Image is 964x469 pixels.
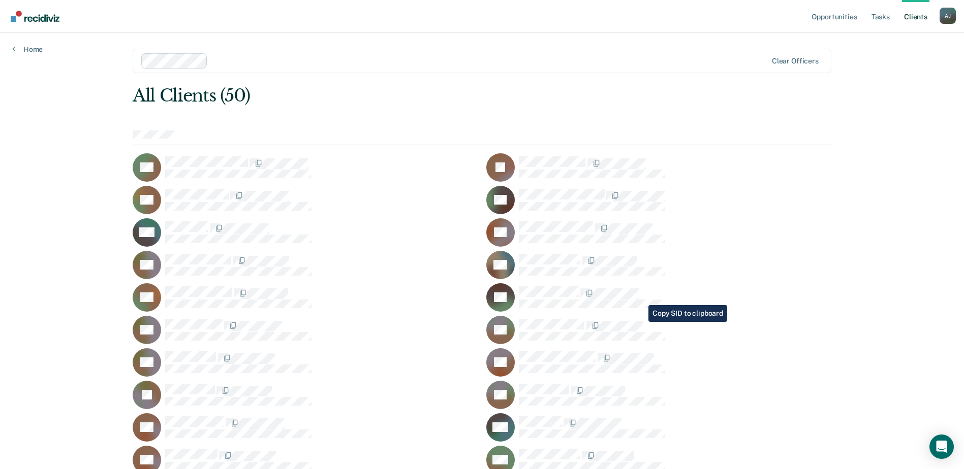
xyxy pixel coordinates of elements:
div: Clear officers [772,57,819,65]
a: Home [12,45,43,54]
div: A J [940,8,956,24]
div: All Clients (50) [133,85,692,106]
img: Recidiviz [11,11,59,22]
button: Profile dropdown button [940,8,956,24]
div: Open Intercom Messenger [929,434,954,459]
